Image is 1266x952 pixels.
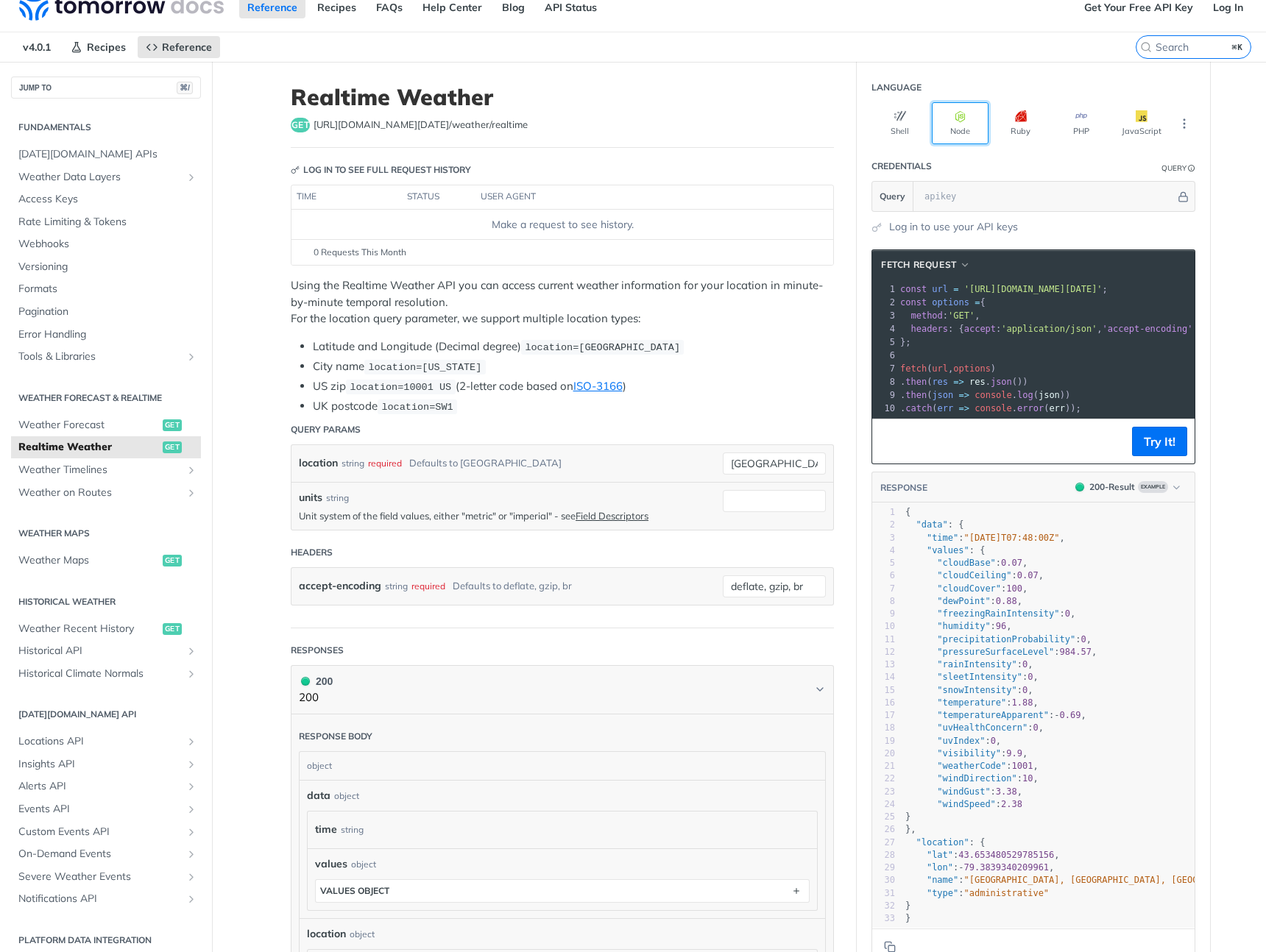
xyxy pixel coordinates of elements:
[11,278,201,300] a: Formats
[905,377,927,387] span: then
[1053,102,1109,144] button: PHP
[11,888,201,910] a: Notifications APIShow subpages for Notifications API
[872,362,897,375] div: 7
[905,748,1028,759] span: : ,
[576,510,648,522] a: Field Descriptors
[301,677,310,686] span: 200
[185,781,197,792] button: Show subpages for Alerts API
[938,403,954,413] span: err
[1188,165,1195,172] i: Information
[299,490,322,505] label: units
[937,659,1016,669] span: "rainIntensity"
[320,885,389,896] div: values object
[872,684,895,697] div: 15
[937,596,990,606] span: "dewPoint"
[163,419,182,431] span: get
[1022,659,1028,669] span: 0
[299,673,333,689] div: 200
[1089,480,1135,494] div: 200 - Result
[18,644,182,658] span: Historical API
[905,533,1065,543] span: : ,
[991,736,996,746] span: 0
[964,324,996,334] span: accept
[872,595,895,608] div: 8
[872,349,897,362] div: 6
[872,671,895,683] div: 14
[11,775,201,798] a: Alerts APIShow subpages for Alerts API
[1017,403,1044,413] span: error
[411,575,445,597] div: required
[905,621,1012,631] span: : ,
[975,297,980,308] span: =
[1033,722,1038,733] span: 0
[905,672,1039,682] span: : ,
[314,118,528,132] span: https://api.tomorrow.io/v4/weather/realtime
[185,645,197,657] button: Show subpages for Historical API
[162,40,212,54] span: Reference
[996,596,1017,606] span: 0.88
[326,491,349,505] div: string
[932,102,989,144] button: Node
[291,423,361,436] div: Query Params
[872,620,895,633] div: 10
[18,418,159,433] span: Weather Forecast
[63,36,134,58] a: Recipes
[905,583,1028,594] span: : ,
[932,390,953,400] span: json
[872,747,895,760] div: 20
[314,246,406,259] span: 0 Requests This Month
[299,730,372,743] div: Response body
[18,870,182,884] span: Severe Weather Events
[872,633,895,646] div: 11
[11,233,201,255] a: Webhooks
[1060,710,1081,720] span: 0.69
[163,555,182,566] span: get
[959,403,969,413] span: =>
[11,414,201,436] a: Weather Forecastget
[185,803,197,815] button: Show subpages for Events API
[11,731,201,753] a: Locations APIShow subpages for Locations API
[185,759,197,770] button: Show subpages for Insights API
[11,346,201,368] a: Tools & LibrariesShow subpages for Tools & Libraries
[11,821,201,843] a: Custom Events APIShow subpages for Custom Events API
[953,284,958,294] span: =
[1103,324,1193,334] span: 'accept-encoding'
[18,170,182,185] span: Weather Data Layers
[964,284,1103,294] span: '[URL][DOMAIN_NAME][DATE]'
[871,81,922,94] div: Language
[185,464,197,476] button: Show subpages for Weather Timelines
[313,378,834,395] li: US zip (2-letter code based on )
[18,553,159,568] span: Weather Maps
[1113,102,1170,144] button: JavaScript
[872,697,895,709] div: 16
[905,570,1044,580] span: : ,
[889,219,1018,235] a: Log in to use your API keys
[905,545,985,555] span: : {
[1178,117,1191,130] svg: More ellipsis
[163,441,182,453] span: get
[291,185,402,209] th: time
[18,463,182,477] span: Weather Timelines
[872,722,895,734] div: 18
[1039,390,1060,400] span: json
[291,644,344,657] div: Responses
[291,163,471,177] div: Log in to see full request history
[937,672,1022,682] span: "sleetIntensity"
[872,658,895,671] div: 13
[291,546,333,559] div: Headers
[900,297,986,308] span: {
[880,430,900,452] button: Copy to clipboard
[18,825,182,839] span: Custom Events API
[475,185,804,209] th: user agent
[932,363,948,374] span: url
[872,583,895,595] div: 7
[368,362,481,373] span: location=[US_STATE]
[905,634,1092,644] span: : ,
[185,826,197,838] button: Show subpages for Custom Events API
[313,338,834,355] li: Latitude and Longitude (Decimal degree)
[1054,710,1059,720] span: -
[18,486,182,500] span: Weather on Routes
[991,377,1012,387] span: json
[937,558,995,568] span: "cloudBase"
[18,192,197,207] span: Access Keys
